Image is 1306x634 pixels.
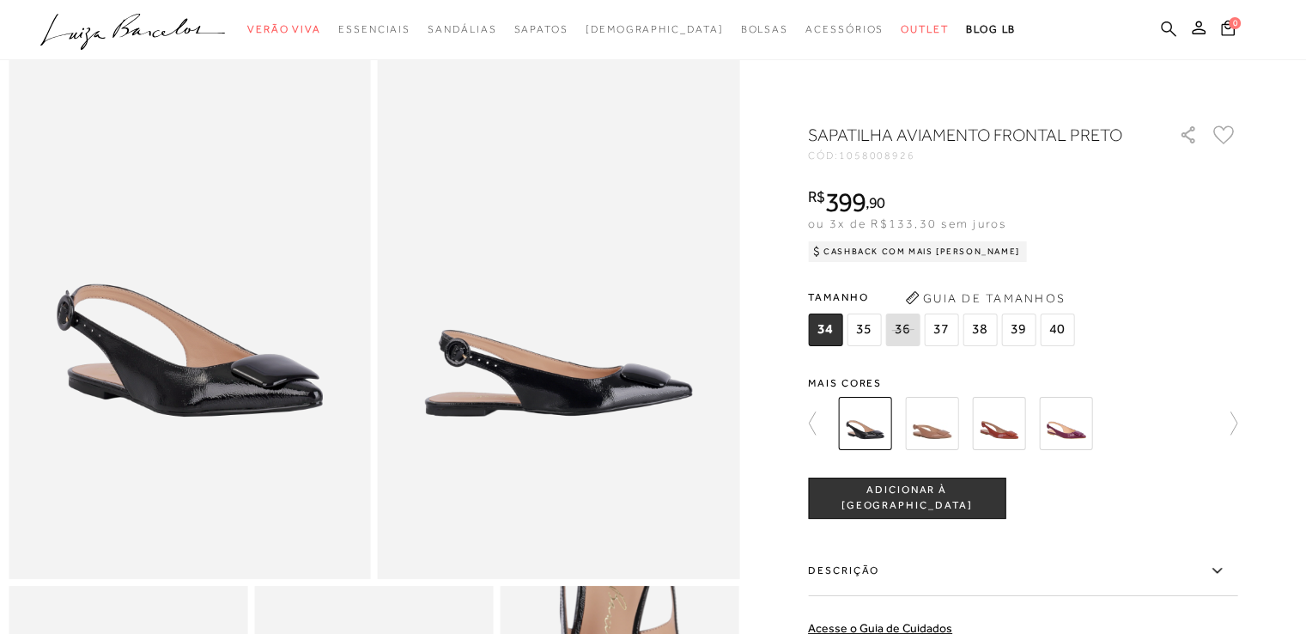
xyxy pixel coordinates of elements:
[247,14,321,46] a: categoryNavScreenReaderText
[338,23,410,35] span: Essenciais
[586,23,724,35] span: [DEMOGRAPHIC_DATA]
[905,397,958,450] img: SAPATILHA AVIAMENTO FRONTAL ROUGE
[740,23,788,35] span: Bolsas
[972,397,1025,450] img: Sapatilha aviamento frontal terracota
[808,378,1237,388] span: Mais cores
[513,23,568,35] span: Sapatos
[966,14,1016,46] a: BLOG LB
[825,186,866,217] span: 399
[808,241,1027,262] div: Cashback com Mais [PERSON_NAME]
[513,14,568,46] a: categoryNavScreenReaderText
[378,36,740,579] img: image
[809,483,1005,513] span: ADICIONAR À [GEOGRAPHIC_DATA]
[869,193,885,211] span: 90
[808,189,825,204] i: R$
[1001,314,1036,346] span: 39
[901,14,949,46] a: categoryNavScreenReaderText
[838,397,891,450] img: SAPATILHA AVIAMENTO FRONTAL PRETO
[808,150,1151,161] div: CÓD:
[808,478,1005,519] button: ADICIONAR À [GEOGRAPHIC_DATA]
[808,216,1006,230] span: ou 3x de R$133,30 sem juros
[899,284,1071,312] button: Guia de Tamanhos
[966,23,1016,35] span: BLOG LB
[808,123,1130,147] h1: SAPATILHA AVIAMENTO FRONTAL PRETO
[901,23,949,35] span: Outlet
[9,36,371,579] img: image
[586,14,724,46] a: noSubCategoriesText
[1040,314,1074,346] span: 40
[885,314,920,346] span: 36
[808,546,1237,596] label: Descrição
[808,314,842,346] span: 34
[839,149,915,162] span: 1058008926
[247,23,321,35] span: Verão Viva
[428,23,496,35] span: Sandálias
[428,14,496,46] a: categoryNavScreenReaderText
[338,14,410,46] a: categoryNavScreenReaderText
[740,14,788,46] a: categoryNavScreenReaderText
[1216,19,1240,42] button: 0
[1229,17,1241,29] span: 0
[924,314,958,346] span: 37
[847,314,881,346] span: 35
[1039,397,1092,450] img: SAPATILHA AVIAMENTO FRONTAL VINHO
[805,14,884,46] a: categoryNavScreenReaderText
[866,195,885,210] i: ,
[963,314,997,346] span: 38
[808,284,1078,310] span: Tamanho
[805,23,884,35] span: Acessórios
